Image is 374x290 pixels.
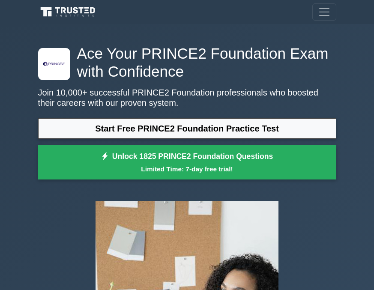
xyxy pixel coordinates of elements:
[312,3,336,21] button: Toggle navigation
[38,118,336,139] a: Start Free PRINCE2 Foundation Practice Test
[49,164,326,174] small: Limited Time: 7-day free trial!
[38,87,336,108] p: Join 10,000+ successful PRINCE2 Foundation professionals who boosted their careers with our prove...
[38,45,336,81] h1: Ace Your PRINCE2 Foundation Exam with Confidence
[38,145,336,179] a: Unlock 1825 PRINCE2 Foundation QuestionsLimited Time: 7-day free trial!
